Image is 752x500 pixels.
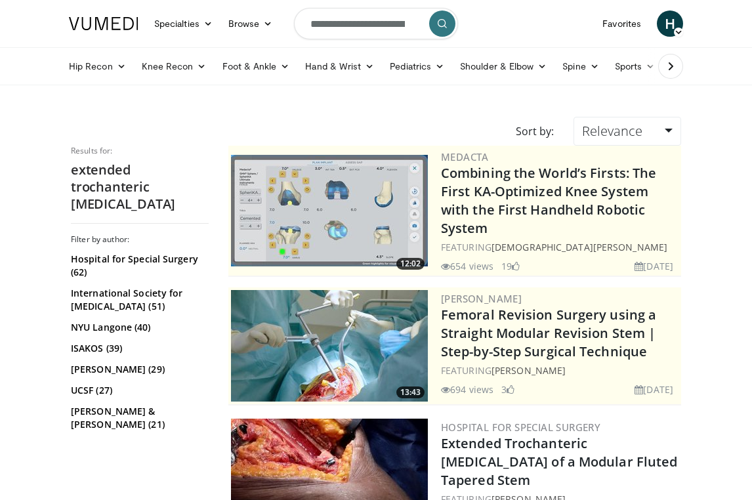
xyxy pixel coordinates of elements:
li: 654 views [441,259,493,273]
li: 694 views [441,383,493,396]
div: FEATURING [441,364,679,377]
a: International Society for [MEDICAL_DATA] (51) [71,287,205,313]
a: Hip Recon [61,53,134,79]
a: Sports [607,53,663,79]
a: Relevance [574,117,681,146]
a: Shoulder & Elbow [452,53,554,79]
p: Results for: [71,146,209,156]
a: UCSF (27) [71,384,205,397]
a: Hospital for Special Surgery (62) [71,253,205,279]
a: [PERSON_NAME] & [PERSON_NAME] (21) [71,405,205,431]
img: VuMedi Logo [69,17,138,30]
a: Femoral Revision Surgery using a Straight Modular Revision Stem | Step-by-Step Surgical Technique [441,306,656,360]
input: Search topics, interventions [294,8,458,39]
a: [PERSON_NAME] [441,292,522,305]
span: 13:43 [396,386,425,398]
a: H [657,10,683,37]
img: 4275ad52-8fa6-4779-9598-00e5d5b95857.300x170_q85_crop-smart_upscale.jpg [231,290,428,402]
a: Medacta [441,150,489,163]
a: Hospital for Special Surgery [441,421,600,434]
h2: extended trochanteric [MEDICAL_DATA] [71,161,209,213]
li: [DATE] [635,259,673,273]
a: NYU Langone (40) [71,321,205,334]
span: Relevance [582,122,642,140]
a: Pediatrics [382,53,452,79]
a: Spine [554,53,606,79]
a: Combining the World’s Firsts: The First KA-Optimized Knee System with the First Handheld Robotic ... [441,164,656,237]
li: 19 [501,259,520,273]
div: Sort by: [506,117,564,146]
a: [DEMOGRAPHIC_DATA][PERSON_NAME] [491,241,667,253]
li: 3 [501,383,514,396]
span: 12:02 [396,258,425,270]
a: Favorites [595,10,649,37]
li: [DATE] [635,383,673,396]
img: aaf1b7f9-f888-4d9f-a252-3ca059a0bd02.300x170_q85_crop-smart_upscale.jpg [231,155,428,266]
a: ISAKOS (39) [71,342,205,355]
a: Browse [220,10,281,37]
h3: Filter by author: [71,234,209,245]
a: Hand & Wrist [297,53,382,79]
a: [PERSON_NAME] [491,364,566,377]
a: 13:43 [231,290,428,402]
a: Specialties [146,10,220,37]
div: FEATURING [441,240,679,254]
a: 12:02 [231,155,428,266]
a: Extended Trochanteric [MEDICAL_DATA] of a Modular Fluted Tapered Stem [441,434,677,489]
a: [PERSON_NAME] (29) [71,363,205,376]
a: Foot & Ankle [215,53,298,79]
a: Knee Recon [134,53,215,79]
